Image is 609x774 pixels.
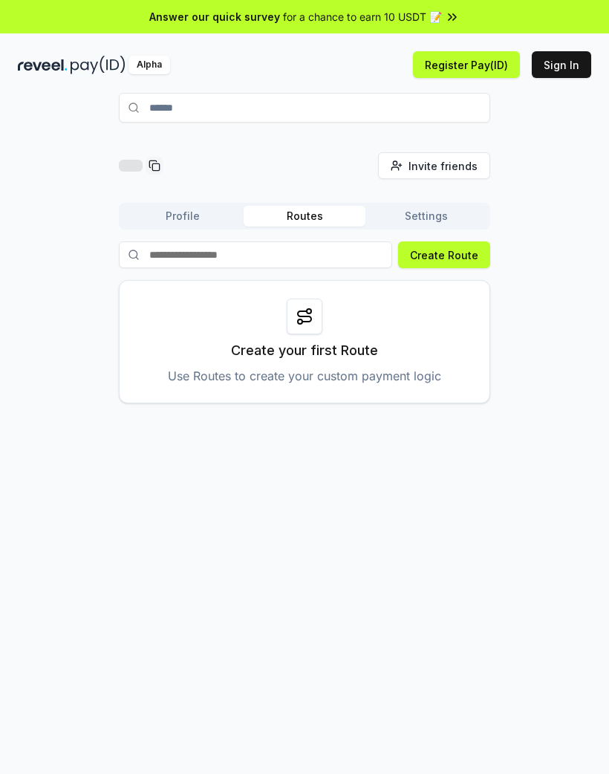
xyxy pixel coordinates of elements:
[378,152,490,179] button: Invite friends
[231,340,378,361] p: Create your first Route
[168,367,441,385] p: Use Routes to create your custom payment logic
[408,158,478,174] span: Invite friends
[71,56,126,74] img: pay_id
[398,241,490,268] button: Create Route
[128,56,170,74] div: Alpha
[413,51,520,78] button: Register Pay(ID)
[149,9,280,25] span: Answer our quick survey
[244,206,365,227] button: Routes
[122,206,244,227] button: Profile
[283,9,442,25] span: for a chance to earn 10 USDT 📝
[532,51,591,78] button: Sign In
[18,56,68,74] img: reveel_dark
[365,206,487,227] button: Settings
